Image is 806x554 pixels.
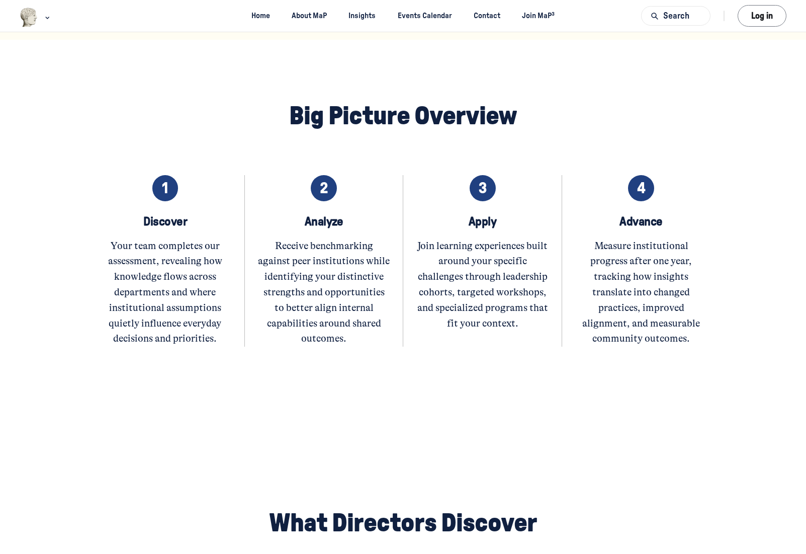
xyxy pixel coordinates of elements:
span: 4 [637,181,646,196]
span: 1 [162,181,168,196]
span: What Directors Discover [269,510,536,536]
span: 2 [320,181,328,196]
button: Search [641,6,710,26]
button: Log in [738,5,786,27]
a: Contact [465,7,509,25]
a: Join MaP³ [513,7,564,25]
span: Receive benchmarking against peer institutions while identifying your distinctive strengths and o... [258,240,392,345]
span: Advance [619,216,662,228]
img: Museums as Progress logo [20,8,38,27]
span: Measure institutional progress after one year, tracking how insights translate into changed pract... [582,240,702,345]
span: Analyze [305,216,343,228]
a: About MaP [283,7,336,25]
button: Museums as Progress logo [20,7,52,28]
span: Big Picture Overview [289,103,516,129]
a: Insights [340,7,385,25]
span: Discover [143,216,188,228]
span: Join learning experiences built around your specific challenges through leadership cohorts, targe... [417,240,550,329]
a: Home [243,7,279,25]
a: Events Calendar [389,7,461,25]
span: Apply [469,216,496,228]
span: 3 [479,181,487,196]
span: Your team completes our assessment, revealing how knowledge flows across departments and where in... [108,240,224,345]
